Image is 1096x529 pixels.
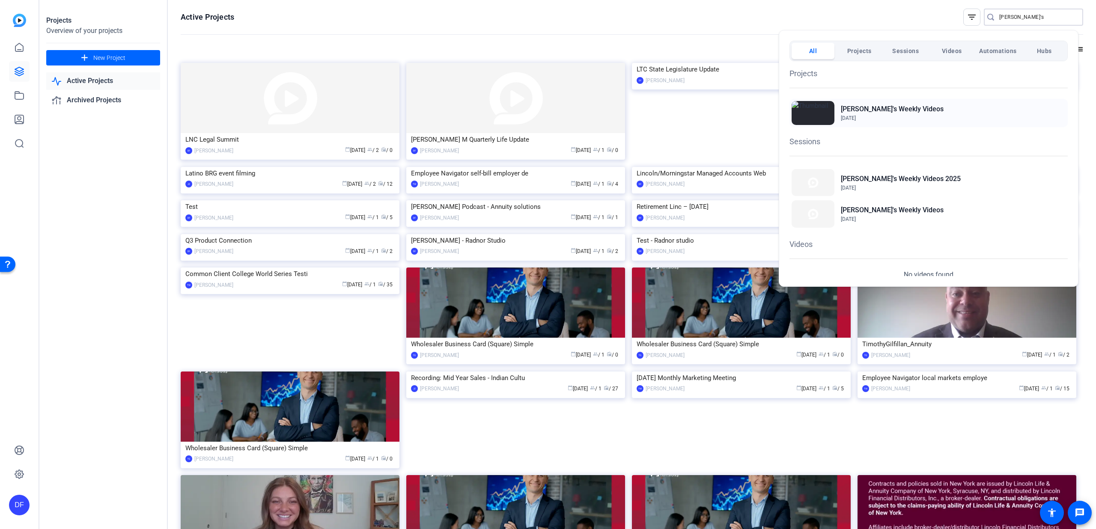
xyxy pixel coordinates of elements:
span: Sessions [892,43,919,59]
span: [DATE] [841,216,856,222]
span: Hubs [1037,43,1052,59]
h1: Projects [789,68,1068,79]
p: No videos found [904,270,953,280]
span: [DATE] [841,185,856,191]
img: Thumbnail [792,200,834,227]
img: Thumbnail [792,101,834,125]
img: Thumbnail [792,169,834,196]
span: All [809,43,817,59]
span: Videos [942,43,962,59]
h2: [PERSON_NAME]'s Weekly Videos [841,104,944,114]
span: [DATE] [841,115,856,121]
h1: Sessions [789,136,1068,147]
h1: Videos [789,238,1068,250]
h2: [PERSON_NAME]'s Weekly Videos 2025 [841,174,961,184]
span: Automations [979,43,1017,59]
span: Projects [847,43,872,59]
h2: [PERSON_NAME]'s Weekly Videos [841,205,944,215]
